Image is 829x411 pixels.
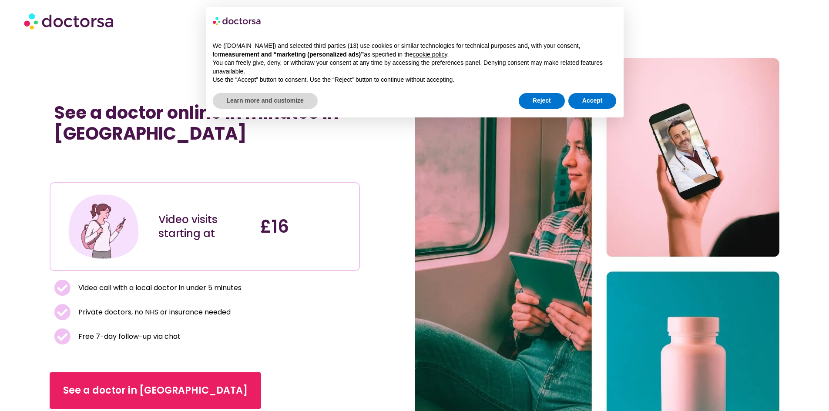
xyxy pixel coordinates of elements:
button: Accept [568,93,617,109]
h1: See a doctor online in minutes in [GEOGRAPHIC_DATA] [54,102,355,144]
a: cookie policy [413,51,447,58]
img: Illustration depicting a young woman in a casual outfit, engaged with her smartphone. She has a p... [67,190,141,264]
p: We ([DOMAIN_NAME]) and selected third parties (13) use cookies or similar technologies for techni... [213,42,617,59]
img: logo [213,14,262,28]
iframe: Customer reviews powered by Trustpilot [54,153,185,163]
button: Reject [519,93,565,109]
span: Video call with a local doctor in under 5 minutes [76,282,242,294]
a: See a doctor in [GEOGRAPHIC_DATA] [50,372,261,409]
span: See a doctor in [GEOGRAPHIC_DATA] [63,384,248,398]
span: Private doctors, no NHS or insurance needed [76,306,231,318]
strong: measurement and “marketing (personalized ads)” [220,51,364,58]
iframe: Customer reviews powered by Trustpilot [54,163,355,174]
p: Use the “Accept” button to consent. Use the “Reject” button to continue without accepting. [213,76,617,84]
span: Free 7-day follow-up via chat [76,331,181,343]
button: Learn more and customize [213,93,318,109]
p: You can freely give, deny, or withdraw your consent at any time by accessing the preferences pane... [213,59,617,76]
h4: £16 [260,216,352,237]
div: Video visits starting at [158,213,251,241]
